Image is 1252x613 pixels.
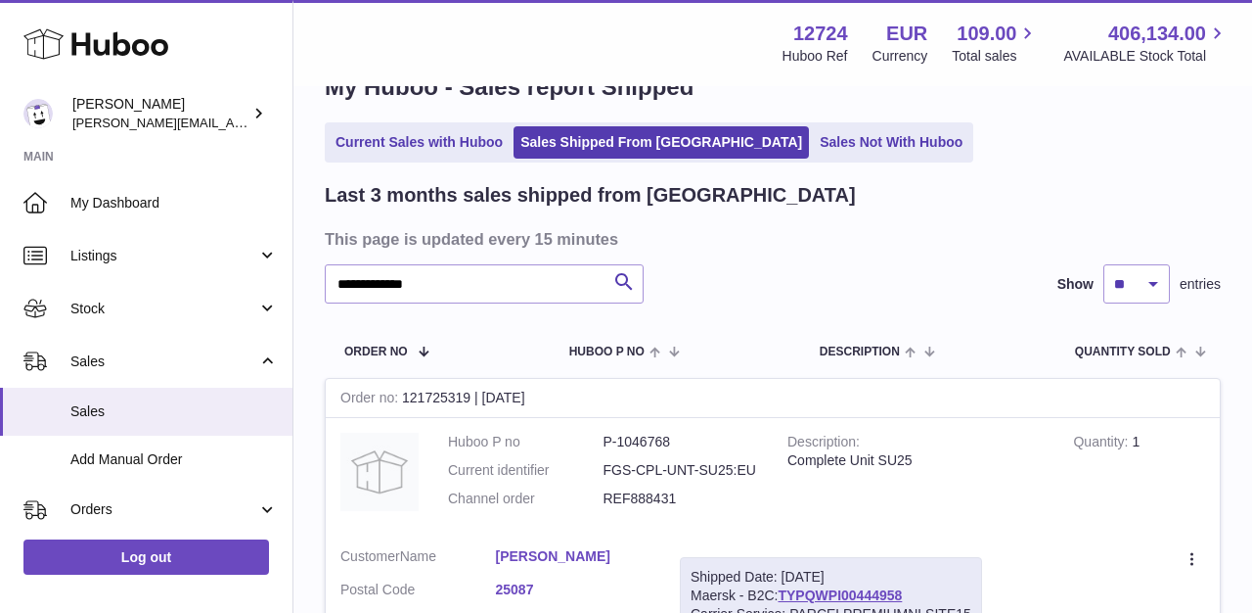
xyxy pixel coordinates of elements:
[604,433,759,451] dd: P-1046768
[72,95,248,132] div: [PERSON_NAME]
[820,346,900,358] span: Description
[340,547,496,571] dt: Name
[778,588,902,603] a: TYPQWPI00444958
[340,548,400,564] span: Customer
[952,47,1039,66] span: Total sales
[496,581,651,599] a: 25087
[70,450,278,469] span: Add Manual Order
[72,115,392,130] span: [PERSON_NAME][EMAIL_ADDRESS][DOMAIN_NAME]
[340,390,402,410] strong: Order no
[448,433,604,451] dt: Huboo P no
[604,461,759,480] dd: FGS-CPL-UNT-SU25:EU
[70,300,257,318] span: Stock
[23,540,269,575] a: Log out
[1073,434,1132,454] strong: Quantity
[957,21,1016,47] span: 109.00
[325,71,1221,103] h1: My Huboo - Sales report Shipped
[70,500,257,519] span: Orders
[1063,21,1229,66] a: 406,134.00 AVAILABLE Stock Total
[787,451,1044,470] div: Complete Unit SU25
[70,247,257,265] span: Listings
[23,99,53,128] img: sebastian@ffern.co
[1058,418,1220,533] td: 1
[1180,275,1221,294] span: entries
[886,21,927,47] strong: EUR
[340,433,419,511] img: no-photo.jpg
[782,47,848,66] div: Huboo Ref
[1057,275,1094,294] label: Show
[1075,346,1171,358] span: Quantity Sold
[691,568,971,587] div: Shipped Date: [DATE]
[325,228,1216,250] h3: This page is updated every 15 minutes
[952,21,1039,66] a: 109.00 Total sales
[1108,21,1206,47] span: 406,134.00
[325,182,856,209] h2: Last 3 months sales shipped from [GEOGRAPHIC_DATA]
[448,461,604,480] dt: Current identifier
[70,353,257,371] span: Sales
[340,581,496,604] dt: Postal Code
[496,547,651,566] a: [PERSON_NAME]
[604,490,759,508] dd: REF888431
[70,402,278,421] span: Sales
[1063,47,1229,66] span: AVAILABLE Stock Total
[70,194,278,212] span: My Dashboard
[326,379,1220,418] div: 121725319 | [DATE]
[344,346,408,358] span: Order No
[813,126,969,159] a: Sales Not With Huboo
[793,21,848,47] strong: 12724
[448,490,604,508] dt: Channel order
[569,346,645,358] span: Huboo P no
[329,126,510,159] a: Current Sales with Huboo
[872,47,928,66] div: Currency
[787,434,860,454] strong: Description
[514,126,809,159] a: Sales Shipped From [GEOGRAPHIC_DATA]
